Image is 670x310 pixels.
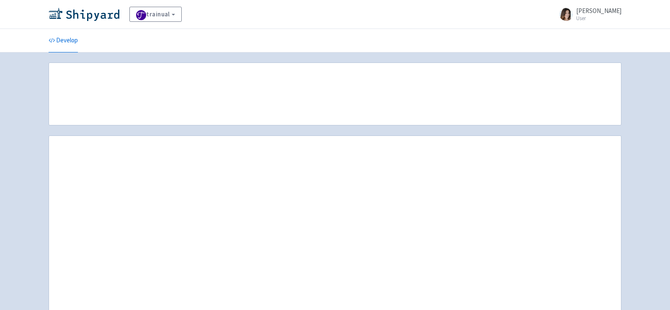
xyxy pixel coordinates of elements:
[129,7,182,22] a: trainual
[49,29,78,52] a: Develop
[576,7,621,15] span: [PERSON_NAME]
[576,16,621,21] small: User
[49,8,119,21] img: Shipyard logo
[554,8,621,21] a: [PERSON_NAME] User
